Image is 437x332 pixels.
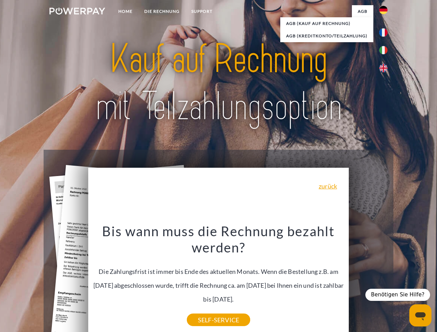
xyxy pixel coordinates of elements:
[49,8,105,15] img: logo-powerpay-white.svg
[92,223,345,320] div: Die Zahlungsfrist ist immer bis Ende des aktuellen Monats. Wenn die Bestellung z.B. am [DATE] abg...
[379,6,388,14] img: de
[280,17,373,30] a: AGB (Kauf auf Rechnung)
[352,5,373,18] a: agb
[92,223,345,256] h3: Bis wann muss die Rechnung bezahlt werden?
[319,183,337,189] a: zurück
[187,314,250,326] a: SELF-SERVICE
[112,5,138,18] a: Home
[409,304,431,326] iframe: Schaltfläche zum Öffnen des Messaging-Fensters; Konversation läuft
[185,5,218,18] a: SUPPORT
[379,28,388,37] img: fr
[138,5,185,18] a: DIE RECHNUNG
[280,30,373,42] a: AGB (Kreditkonto/Teilzahlung)
[66,33,371,132] img: title-powerpay_de.svg
[365,289,430,301] div: Benötigen Sie Hilfe?
[379,64,388,72] img: en
[379,46,388,54] img: it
